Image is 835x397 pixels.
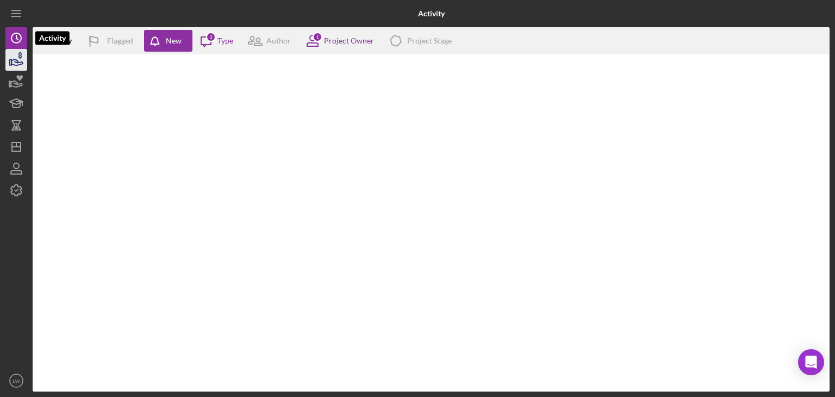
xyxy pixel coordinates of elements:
[324,36,374,45] div: Project Owner
[5,370,27,392] button: LW
[107,30,133,52] div: Flagged
[407,36,452,45] div: Project Stage
[313,32,322,42] div: 1
[43,36,80,45] div: Filter by
[206,32,216,42] div: 3
[144,30,192,52] button: New
[217,36,233,45] div: Type
[798,349,824,375] div: Open Intercom Messenger
[266,36,291,45] div: Author
[80,30,144,52] button: Flagged
[166,30,182,52] div: New
[13,378,21,384] text: LW
[418,9,445,18] b: Activity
